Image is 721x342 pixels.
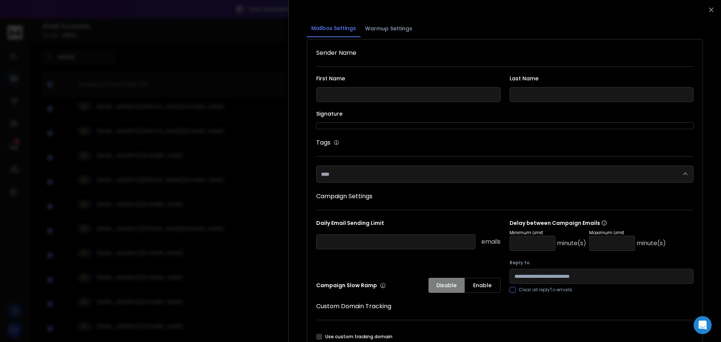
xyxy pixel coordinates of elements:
p: minute(s) [637,239,666,248]
p: Campaign Slow Ramp [316,282,386,289]
p: Daily Email Sending Limit [316,219,501,230]
p: Maximum Limit [589,230,666,236]
label: Last Name [510,76,694,81]
p: minute(s) [557,239,586,248]
p: Minimum Limit [510,230,586,236]
h1: Tags [316,138,330,147]
h1: Custom Domain Tracking [316,302,694,311]
div: Open Intercom Messenger [694,316,712,334]
label: Clear all replyTo emails [519,287,572,293]
label: First Name [316,76,501,81]
p: Delay between Campaign Emails [510,219,666,227]
button: Warmup Settings [360,20,417,37]
button: Disable [428,278,465,293]
label: Use custom tracking domain [325,334,392,340]
button: Mailbox Settings [307,20,360,37]
button: Enable [465,278,501,293]
label: Reply to [510,260,694,266]
p: emails [481,237,501,246]
label: Signature [316,111,694,116]
h1: Campaign Settings [316,192,694,201]
h1: Sender Name [316,48,694,57]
